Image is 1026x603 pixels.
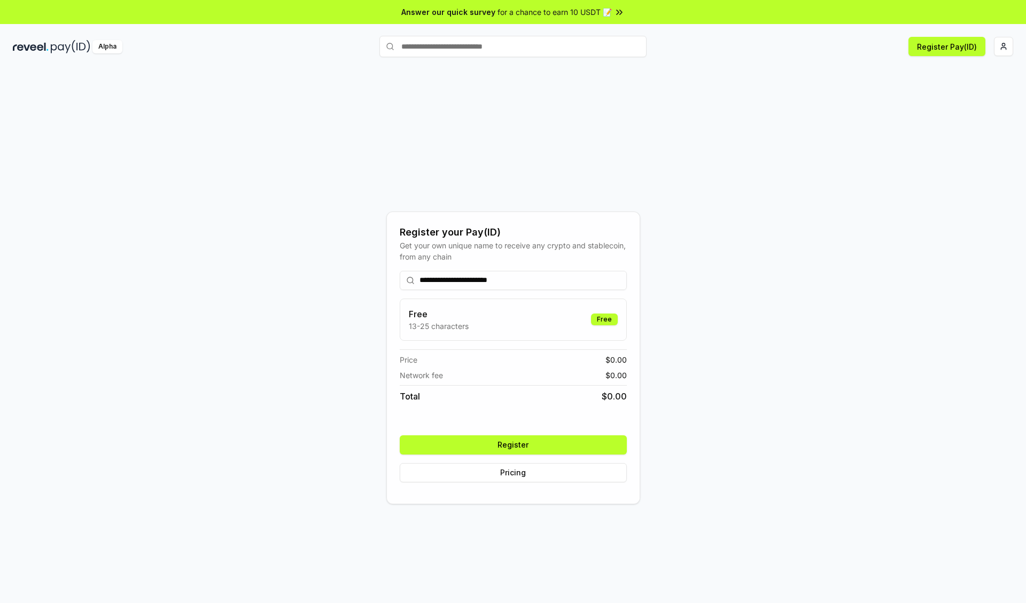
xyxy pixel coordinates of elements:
[400,354,417,365] span: Price
[400,225,627,240] div: Register your Pay(ID)
[602,390,627,403] span: $ 0.00
[51,40,90,53] img: pay_id
[400,240,627,262] div: Get your own unique name to receive any crypto and stablecoin, from any chain
[409,320,469,332] p: 13-25 characters
[400,435,627,455] button: Register
[13,40,49,53] img: reveel_dark
[605,354,627,365] span: $ 0.00
[409,308,469,320] h3: Free
[400,463,627,482] button: Pricing
[908,37,985,56] button: Register Pay(ID)
[605,370,627,381] span: $ 0.00
[401,6,495,18] span: Answer our quick survey
[400,390,420,403] span: Total
[498,6,612,18] span: for a chance to earn 10 USDT 📝
[591,314,618,325] div: Free
[92,40,122,53] div: Alpha
[400,370,443,381] span: Network fee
